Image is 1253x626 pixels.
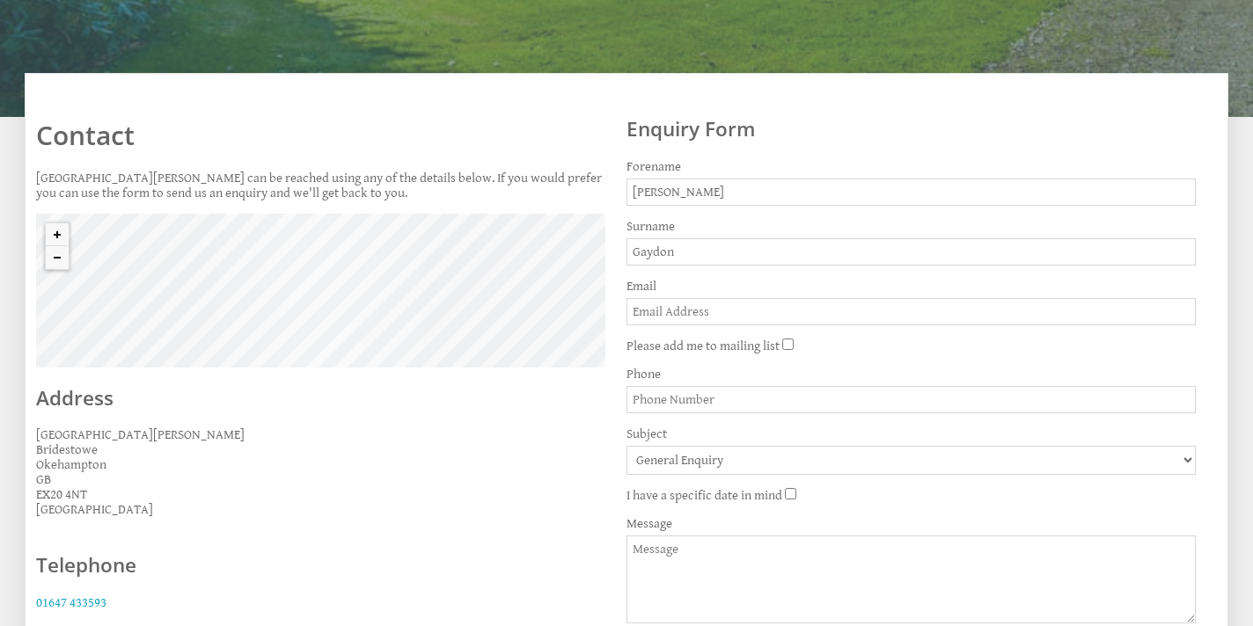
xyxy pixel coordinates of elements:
button: Zoom in [46,223,69,246]
p: [GEOGRAPHIC_DATA][PERSON_NAME] Bridestowe Okehampton GB EX20 4NT [GEOGRAPHIC_DATA] [36,427,605,517]
input: Email Address [626,298,1196,325]
input: Surname [626,238,1196,266]
button: Zoom out [46,246,69,269]
p: [GEOGRAPHIC_DATA][PERSON_NAME] can be reached using any of the details below. If you would prefer... [36,171,605,200]
h2: Enquiry Form [626,115,1196,142]
h2: Telephone [36,551,300,579]
label: Forename [626,159,1196,174]
label: I have a specific date in mind [626,488,782,503]
h2: Address [36,384,605,411]
input: Phone Number [626,386,1196,413]
label: Email [626,279,1196,294]
canvas: Map [36,214,605,368]
label: Phone [626,367,1196,382]
h1: Contact [36,117,605,153]
label: Please add me to mailing list [626,338,780,353]
label: Subject [626,426,1196,441]
label: Message [626,516,1196,531]
label: Surname [626,219,1196,234]
input: Forename [626,178,1196,206]
a: 01647 433593 [36,595,106,610]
